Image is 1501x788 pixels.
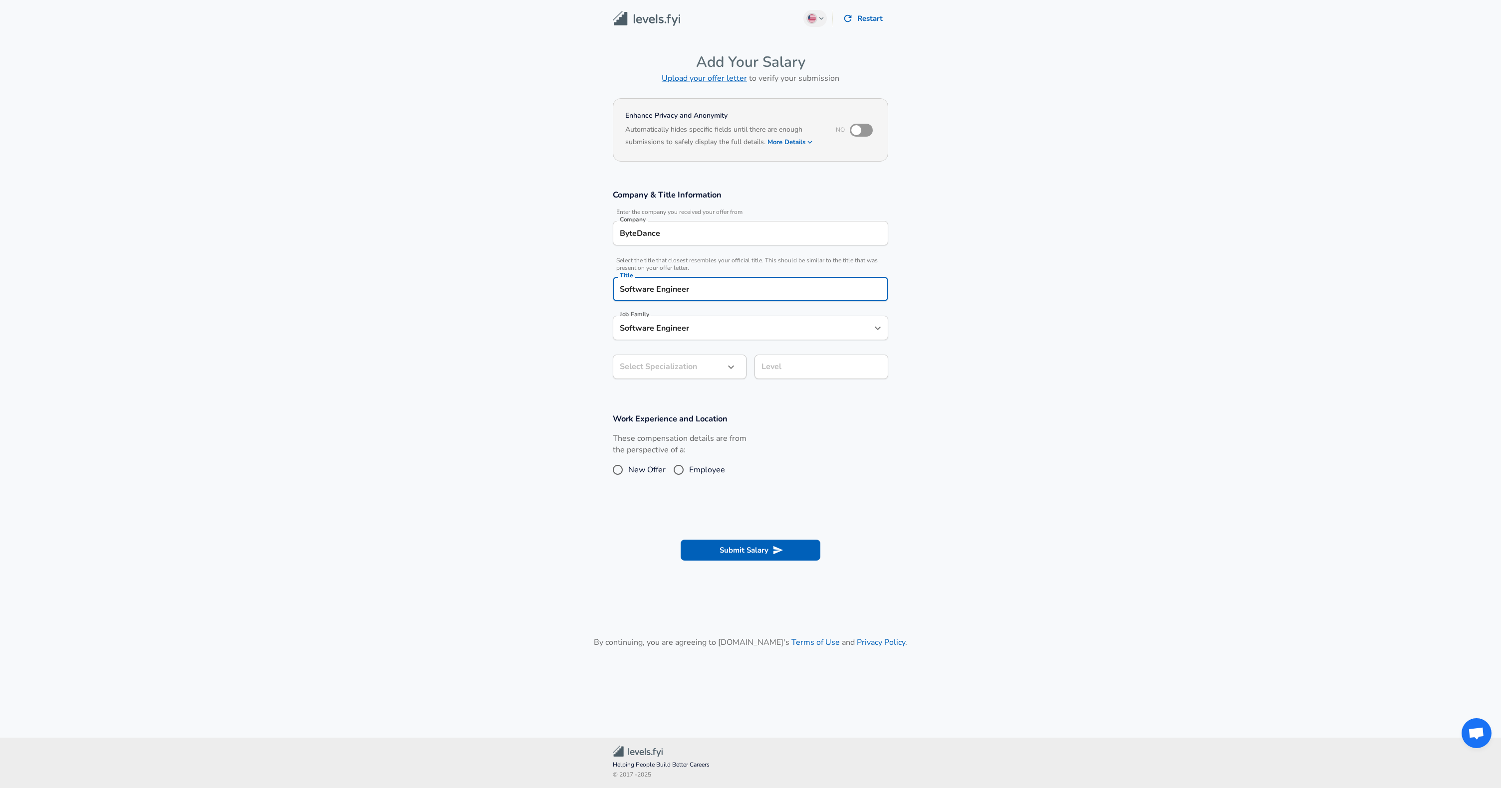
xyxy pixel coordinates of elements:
[613,71,888,85] h6: to verify your submission
[628,464,666,476] span: New Offer
[617,281,884,297] input: Software Engineer
[759,359,884,375] input: L3
[613,770,888,780] span: © 2017 - 2025
[613,53,888,71] h4: Add Your Salary
[803,10,827,27] button: English (US)
[625,111,822,121] h4: Enhance Privacy and Anonymity
[613,208,888,216] span: Enter the company you received your offer from
[839,8,888,29] button: Restart
[613,189,888,200] h3: Company & Title Information
[1462,718,1492,748] div: Open chat
[613,413,888,424] h3: Work Experience and Location
[662,73,747,84] a: Upload your offer letter
[613,257,888,272] span: Select the title that closest resembles your official title. This should be similar to the title ...
[613,746,663,757] img: Levels.fyi Community
[791,637,840,648] a: Terms of Use
[617,320,869,336] input: Software Engineer
[620,311,649,317] label: Job Family
[613,433,747,456] label: These compensation details are from the perspective of a:
[620,272,633,278] label: Title
[613,11,680,26] img: Levels.fyi
[625,124,822,149] h6: Automatically hides specific fields until there are enough submissions to safely display the full...
[681,540,820,561] button: Submit Salary
[808,14,816,22] img: English (US)
[857,637,905,648] a: Privacy Policy
[613,760,888,770] span: Helping People Build Better Careers
[767,135,813,149] button: More Details
[617,225,884,241] input: Google
[689,464,725,476] span: Employee
[620,216,646,222] label: Company
[836,126,845,134] span: No
[871,321,885,335] button: Open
